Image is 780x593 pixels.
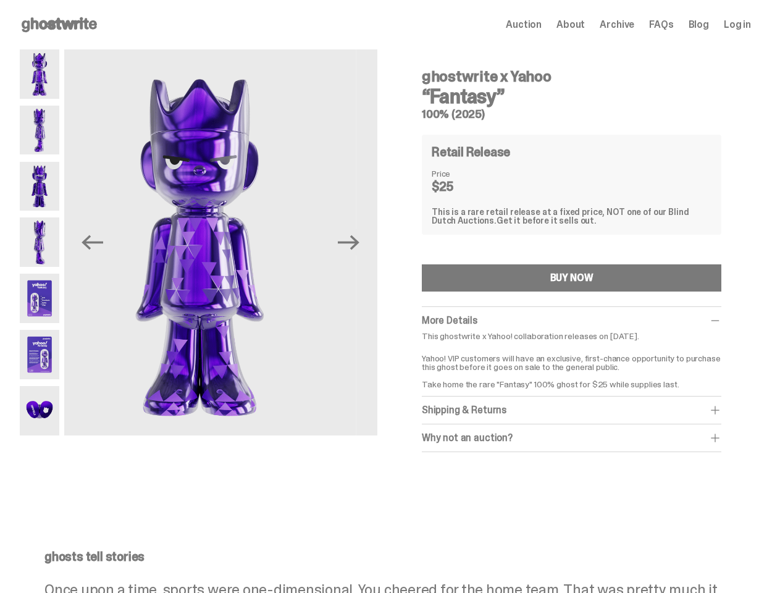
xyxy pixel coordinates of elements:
[43,49,356,441] img: Yahoo-HG---1.png
[422,264,721,292] button: BUY NOW
[432,208,711,225] div: This is a rare retail release at a fixed price, NOT one of our Blind Dutch Auctions.
[550,273,593,283] div: BUY NOW
[724,20,751,30] a: Log in
[422,86,721,106] h3: “Fantasy”
[79,229,106,256] button: Previous
[422,404,721,416] div: Shipping & Returns
[432,169,493,178] dt: Price
[649,20,673,30] a: FAQs
[689,20,709,30] a: Blog
[422,432,721,444] div: Why not an auction?
[556,20,585,30] a: About
[432,146,510,158] h4: Retail Release
[335,229,363,256] button: Next
[20,386,59,435] img: Yahoo-HG---7.png
[506,20,542,30] a: Auction
[20,49,59,99] img: Yahoo-HG---1.png
[20,106,59,155] img: Yahoo-HG---2.png
[422,109,721,120] h5: 100% (2025)
[422,332,721,340] p: This ghostwrite x Yahoo! collaboration releases on [DATE].
[20,162,59,211] img: Yahoo-HG---3.png
[20,330,59,379] img: Yahoo-HG---6.png
[20,274,59,323] img: Yahoo-HG---5.png
[20,217,59,267] img: Yahoo-HG---4.png
[600,20,634,30] a: Archive
[422,345,721,389] p: Yahoo! VIP customers will have an exclusive, first-chance opportunity to purchase this ghost befo...
[44,550,726,563] p: ghosts tell stories
[356,49,669,441] img: Yahoo-HG---2.png
[497,215,597,226] span: Get it before it sells out.
[422,314,477,327] span: More Details
[422,69,721,84] h4: ghostwrite x Yahoo
[432,180,493,193] dd: $25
